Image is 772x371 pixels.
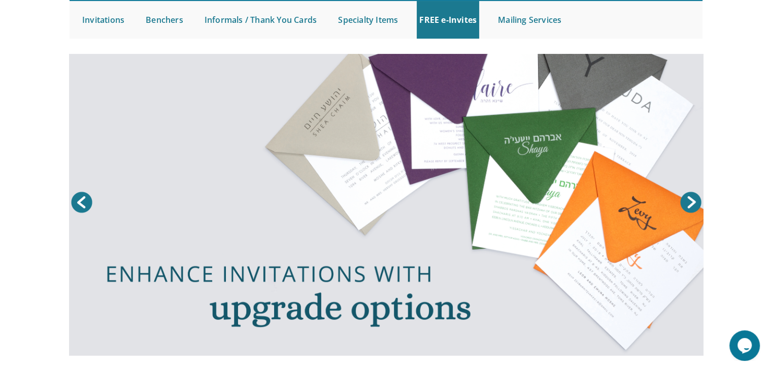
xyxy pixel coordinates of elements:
[729,330,762,361] iframe: chat widget
[69,190,94,215] a: Prev
[143,1,186,39] a: Benchers
[495,1,564,39] a: Mailing Services
[80,1,127,39] a: Invitations
[678,190,703,215] a: Next
[335,1,400,39] a: Specialty Items
[202,1,319,39] a: Informals / Thank You Cards
[417,1,479,39] a: FREE e-Invites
